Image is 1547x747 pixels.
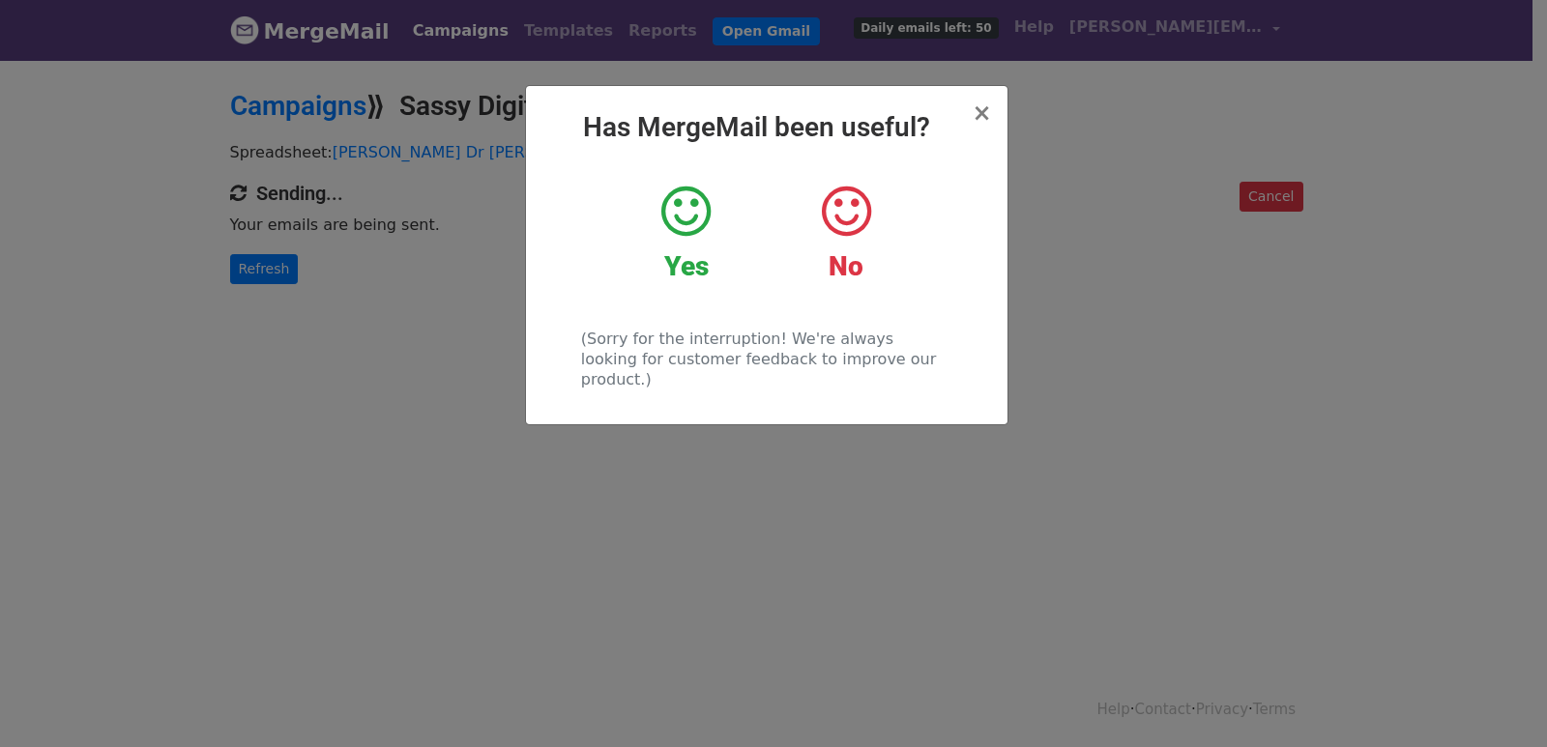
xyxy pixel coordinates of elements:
[541,111,992,144] h2: Has MergeMail been useful?
[972,101,991,125] button: Close
[780,183,911,283] a: No
[621,183,751,283] a: Yes
[972,100,991,127] span: ×
[581,329,951,389] p: (Sorry for the interruption! We're always looking for customer feedback to improve our product.)
[664,250,709,282] strong: Yes
[829,250,863,282] strong: No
